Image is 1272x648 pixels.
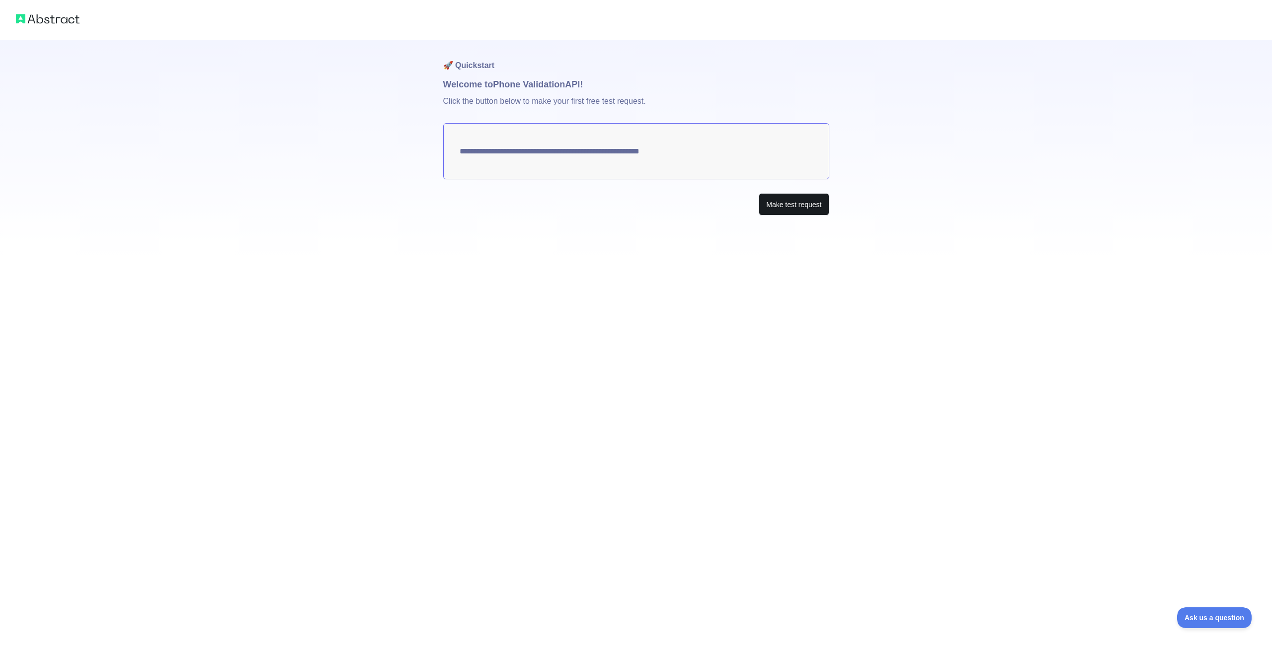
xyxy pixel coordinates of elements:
[443,91,829,123] p: Click the button below to make your first free test request.
[16,12,79,26] img: Abstract logo
[759,193,829,216] button: Make test request
[443,40,829,77] h1: 🚀 Quickstart
[443,77,829,91] h1: Welcome to Phone Validation API!
[1177,607,1252,628] iframe: Toggle Customer Support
